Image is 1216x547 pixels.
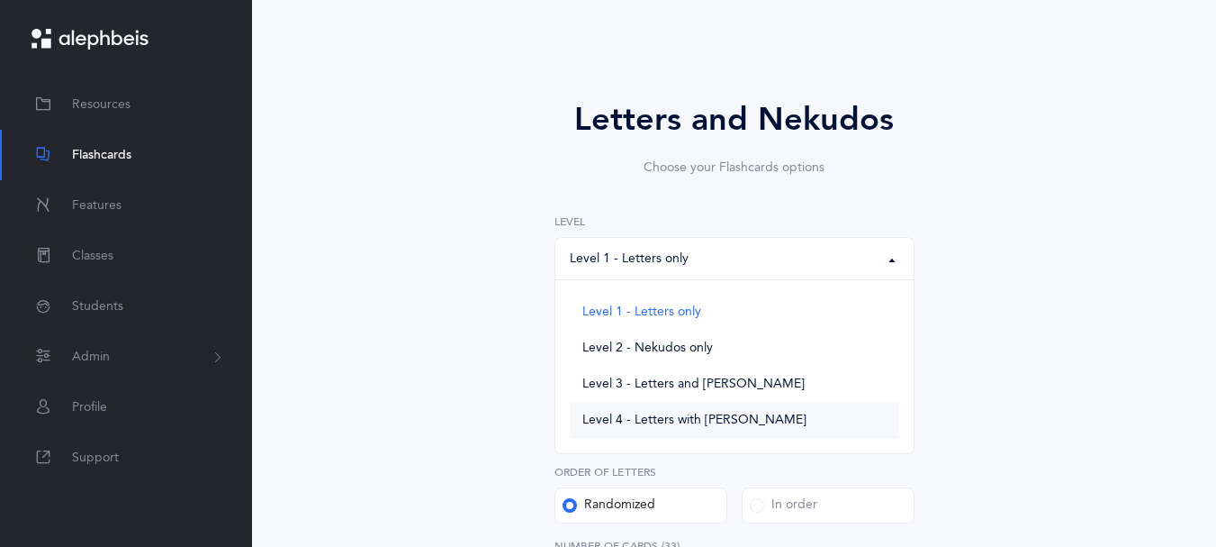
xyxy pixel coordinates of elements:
span: Features [72,196,122,215]
span: Level 1 - Letters only [582,305,701,321]
span: Support [72,449,119,468]
span: Resources [72,96,131,114]
div: Letters and Nekudos [504,96,965,144]
div: In order [750,497,817,515]
span: Admin [72,348,110,367]
span: Flashcards [72,146,131,165]
iframe: Drift Widget Chat Controller [1126,457,1194,525]
span: Students [72,297,123,316]
span: Level 2 - Nekudos only [582,341,713,357]
div: Level 1 - Letters only [570,250,689,269]
span: Profile [72,398,107,417]
div: Choose your Flashcards options [504,159,965,178]
button: Level 1 - Letters only [554,237,914,280]
span: Level 3 - Letters and [PERSON_NAME] [582,377,805,393]
div: Randomized [563,497,655,515]
label: Level [554,214,914,230]
span: Level 4 - Letters with [PERSON_NAME] [582,413,806,429]
label: Order of letters [554,464,914,480]
span: Classes [72,247,113,266]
